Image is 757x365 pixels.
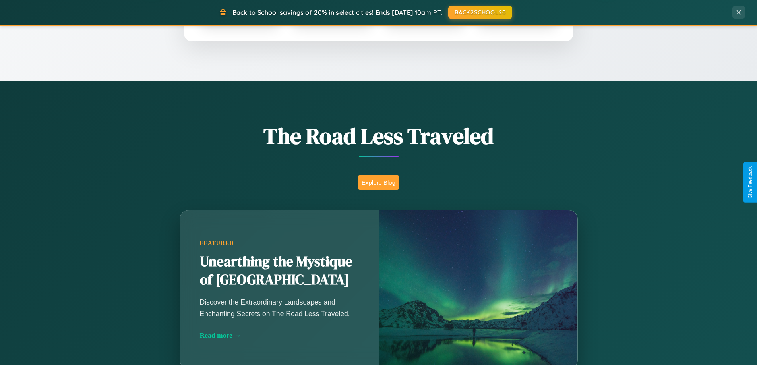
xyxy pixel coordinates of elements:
[200,331,359,340] div: Read more →
[200,240,359,247] div: Featured
[448,6,512,19] button: BACK2SCHOOL20
[747,166,753,199] div: Give Feedback
[200,253,359,289] h2: Unearthing the Mystique of [GEOGRAPHIC_DATA]
[232,8,442,16] span: Back to School savings of 20% in select cities! Ends [DATE] 10am PT.
[358,175,399,190] button: Explore Blog
[140,121,617,151] h1: The Road Less Traveled
[200,297,359,319] p: Discover the Extraordinary Landscapes and Enchanting Secrets on The Road Less Traveled.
